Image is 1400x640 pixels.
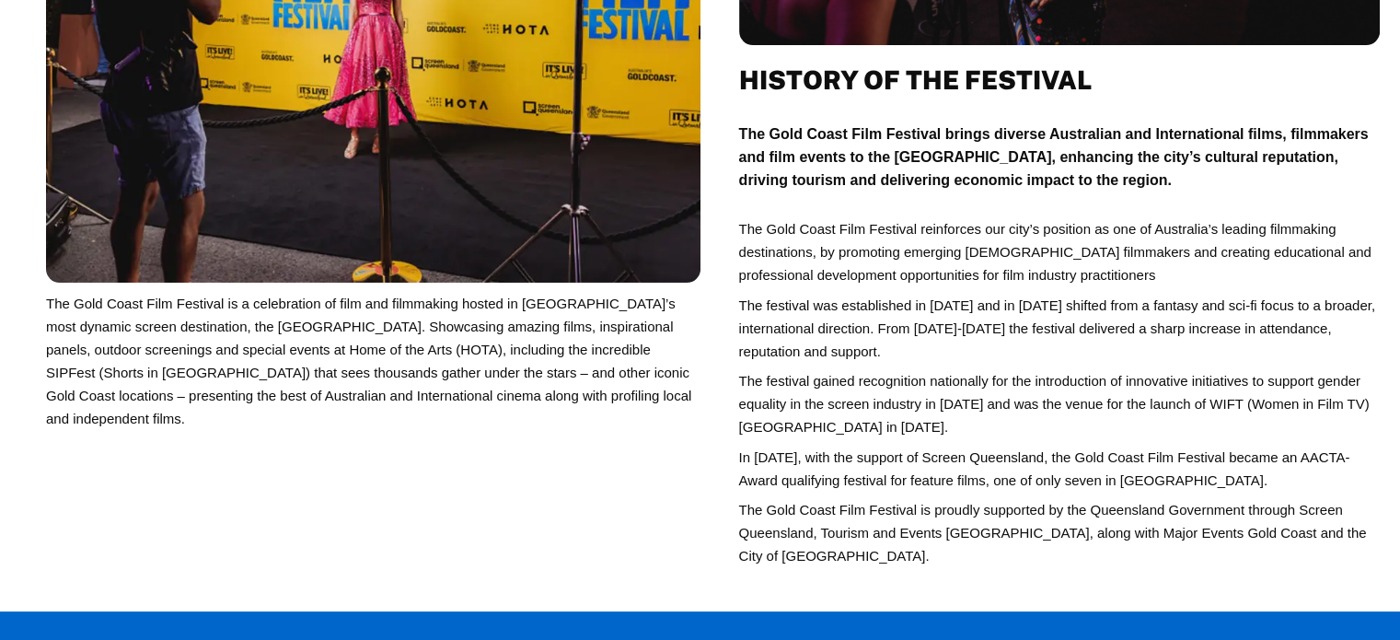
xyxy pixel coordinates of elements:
[739,294,1380,363] p: The festival was established in [DATE] and in [DATE] shifted from a fantasy and sci-fi focus to a...
[739,122,1380,192] p: The Gold Coast Film Festival brings diverse Australian and International films, filmmakers and fi...
[739,217,1380,286] p: The Gold Coast Film Festival reinforces our city’s position as one of Australia’s leading filmmak...
[46,319,691,426] span: howcasing amazing films, inspirational panels, outdoor screenings and special events at Home of t...
[739,446,1380,492] p: In [DATE], with the support of Screen Queensland, the Gold Coast Film Festival became an AACTA-Aw...
[739,64,1380,97] h2: History of the Festival
[739,498,1380,567] p: The Gold Coast Film Festival is proudly supported by the Queensland Government through Screen Que...
[739,369,1380,438] p: The festival gained recognition nationally for the introduction of innovative initiatives to supp...
[46,292,700,430] p: The Gold Coast Film Festival is a celebration of film and filmmaking hosted in [GEOGRAPHIC_DATA]’...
